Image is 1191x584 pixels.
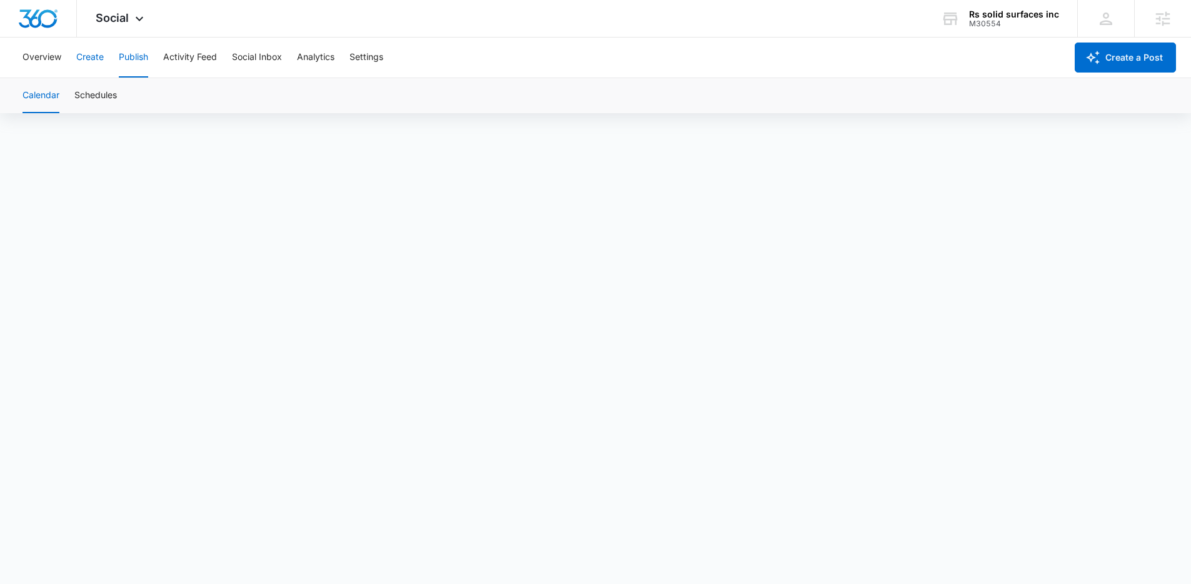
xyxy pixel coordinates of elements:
[1075,43,1176,73] button: Create a Post
[23,38,61,78] button: Overview
[23,78,59,113] button: Calendar
[232,38,282,78] button: Social Inbox
[96,11,129,24] span: Social
[969,19,1059,28] div: account id
[349,38,383,78] button: Settings
[163,38,217,78] button: Activity Feed
[297,38,334,78] button: Analytics
[119,38,148,78] button: Publish
[969,9,1059,19] div: account name
[76,38,104,78] button: Create
[74,78,117,113] button: Schedules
